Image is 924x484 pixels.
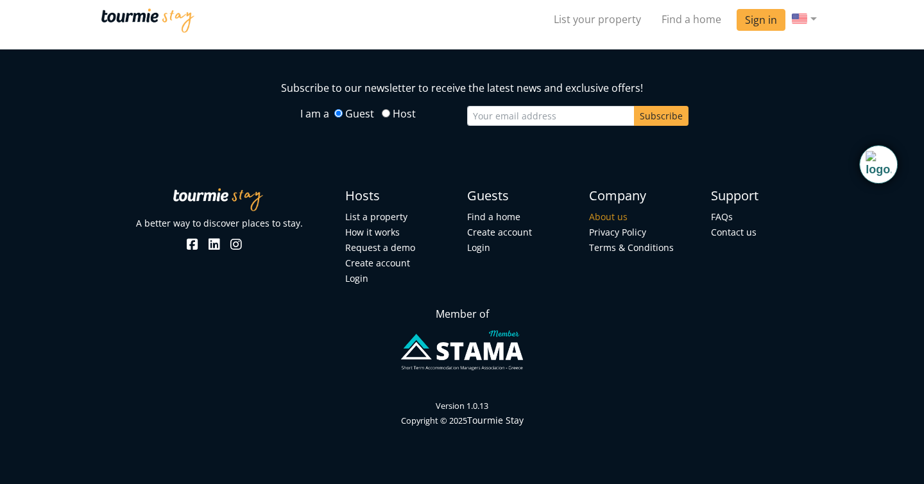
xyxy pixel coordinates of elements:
img: Tourmie Stay logo blue [101,8,195,33]
a: Folow us on Facebook [184,236,198,253]
img: TourmieStay [173,188,263,212]
label: Host [390,106,418,121]
a: Login [467,241,490,254]
img: Timeline extension [866,151,891,178]
a: Follow us on Linkedin [209,236,220,253]
img: Stama [398,327,526,374]
a: FAQs [711,211,733,223]
button: Subscribe [634,106,689,126]
h5: Company [589,188,701,203]
a: Create account [345,257,410,269]
a: Find a home [651,6,732,32]
h5: Guests [467,188,579,203]
a: Contact us [711,226,757,238]
h5: Support [711,188,823,203]
input: Your email address [467,106,635,126]
small: Copyright © 2025 [401,415,524,426]
p: Member of [101,306,823,322]
a: Tourmie Stay [467,414,524,426]
a: Request a demo [345,241,415,254]
a: Create account [467,226,532,238]
p: A better way to discover places to stay. [101,216,336,230]
small: Version 1.0.13 [101,400,823,412]
a: Terms & Conditions [589,241,674,254]
a: How it works [345,226,400,238]
a: Follow us on Instagram [230,236,242,253]
label: Guest [343,106,377,121]
a: About us [589,211,628,223]
a: Login [345,272,368,284]
p: Subscribe to our newsletter to receive the latest news and exclusive offers! [5,80,920,96]
a: Privacy Policy [589,226,646,238]
a: Find a home [467,211,520,223]
h5: Hosts [345,188,458,203]
a: Sign in [737,9,785,31]
li: I am a [300,106,329,126]
a: List your property [543,6,651,32]
a: List a property [345,211,407,223]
